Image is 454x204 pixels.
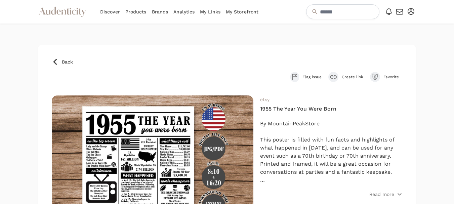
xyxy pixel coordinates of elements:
button: Create link [328,72,363,82]
button: Read more [369,191,402,198]
span: Create link [342,74,363,80]
span: Favorite [383,74,402,80]
span: Flag issue [302,74,322,80]
a: etsy [260,97,270,102]
span: Back [62,58,73,65]
button: Favorite [370,72,402,82]
button: Flag issue [290,72,322,82]
p: Read more [369,191,394,198]
h4: 1955 The Year You Were Born [260,105,402,113]
a: Back [52,58,402,65]
div: By MountainPeakStore This poster is filled with fun facts and highlights of what happened in [DAT... [260,120,402,184]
